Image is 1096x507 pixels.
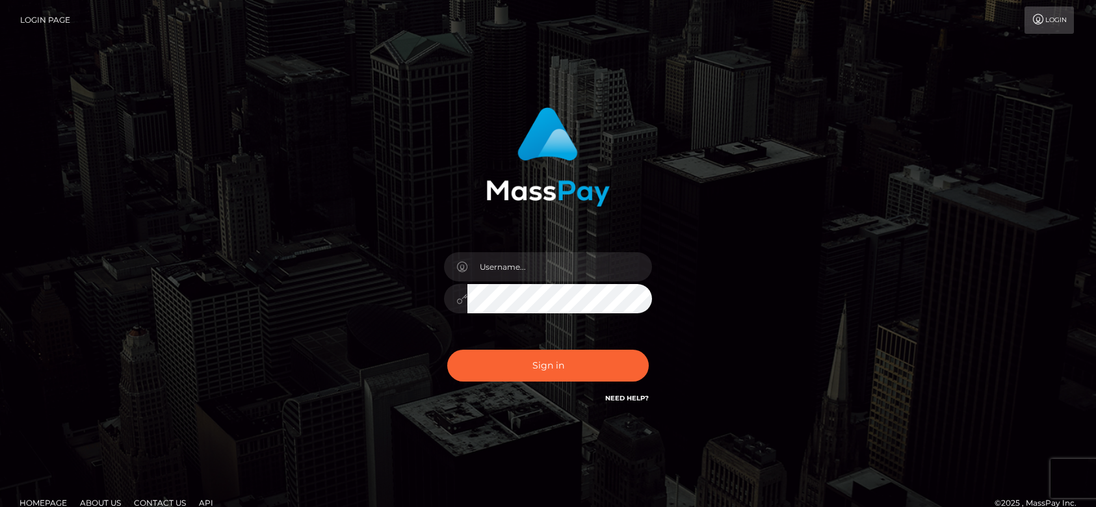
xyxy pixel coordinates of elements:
button: Sign in [447,350,649,382]
input: Username... [467,252,652,281]
a: Need Help? [605,394,649,402]
a: Login Page [20,6,70,34]
img: MassPay Login [486,107,610,207]
a: Login [1024,6,1074,34]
